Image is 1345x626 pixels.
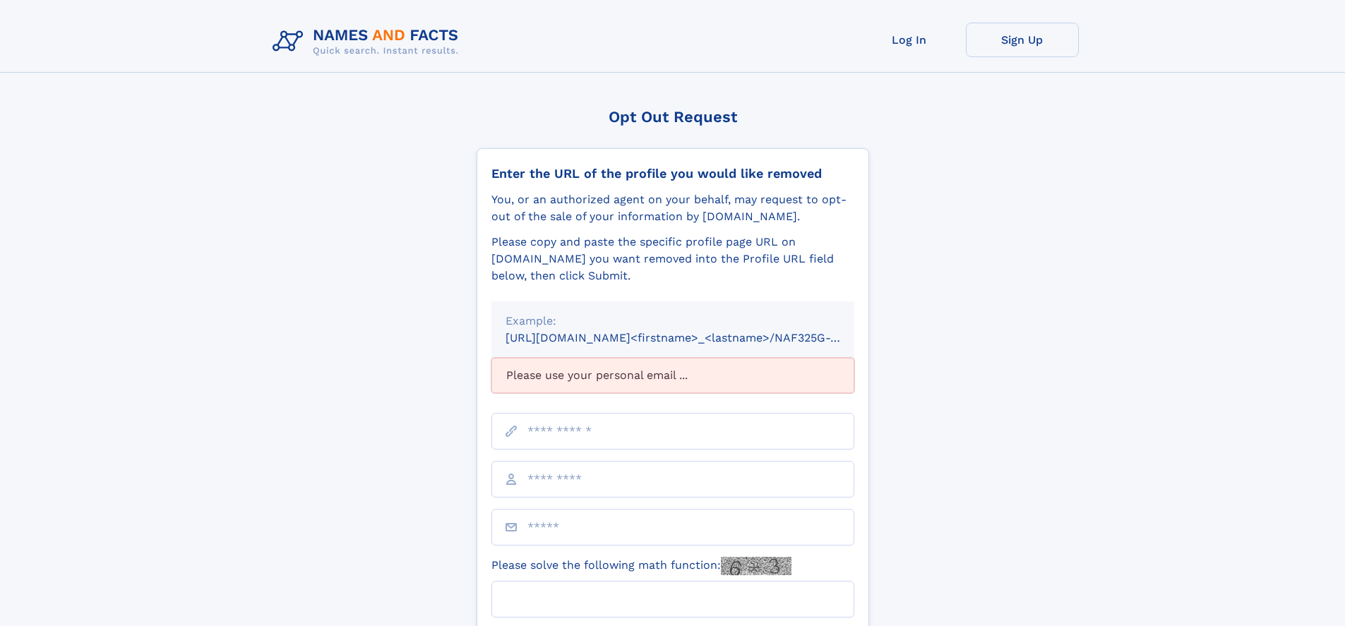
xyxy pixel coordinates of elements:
label: Please solve the following math function: [491,557,791,575]
a: Sign Up [966,23,1079,57]
div: Please use your personal email ... [491,358,854,393]
div: You, or an authorized agent on your behalf, may request to opt-out of the sale of your informatio... [491,191,854,225]
div: Opt Out Request [477,108,869,126]
img: Logo Names and Facts [267,23,470,61]
div: Please copy and paste the specific profile page URL on [DOMAIN_NAME] you want removed into the Pr... [491,234,854,284]
div: Example: [506,313,840,330]
a: Log In [853,23,966,57]
div: Enter the URL of the profile you would like removed [491,166,854,181]
small: [URL][DOMAIN_NAME]<firstname>_<lastname>/NAF325G-xxxxxxxx [506,331,881,344]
